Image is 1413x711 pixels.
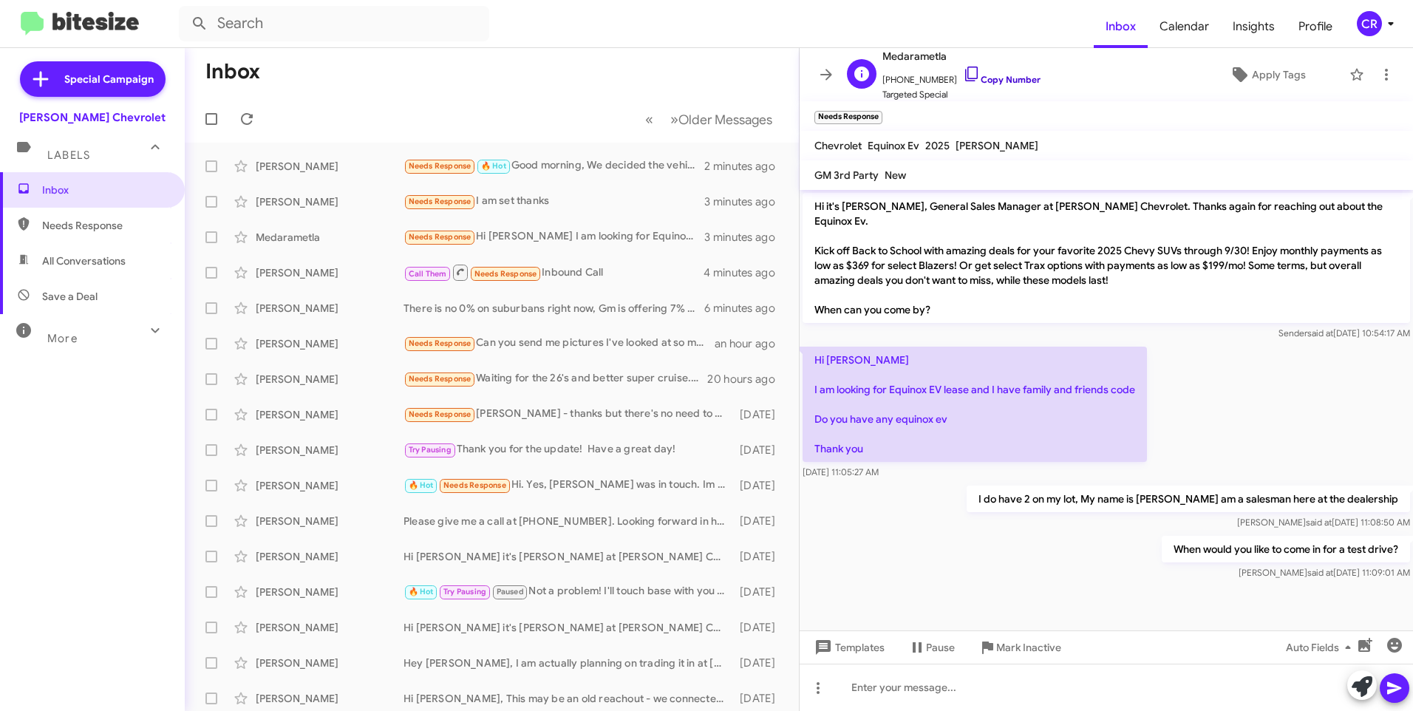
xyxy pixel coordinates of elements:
span: 🔥 Hot [409,587,434,596]
p: Hi [PERSON_NAME] I am looking for Equinox EV lease and I have family and friends code Do you have... [803,347,1147,462]
div: [PERSON_NAME] - thanks but there's no need to text me like this. [404,406,733,423]
nav: Page navigation example [637,104,781,135]
span: Try Pausing [443,587,486,596]
span: Needs Response [409,409,471,419]
span: Inbox [1094,5,1148,48]
a: Insights [1221,5,1287,48]
span: Apply Tags [1252,61,1306,88]
div: 3 minutes ago [704,230,787,245]
div: Hey [PERSON_NAME], I am actually planning on trading it in at [PERSON_NAME] Nissan of Stanhope, g... [404,656,733,670]
span: Older Messages [678,112,772,128]
div: Waiting for the 26's and better super cruise. Have medical issue and the lane centering would be ... [404,370,707,387]
span: Needs Response [443,480,506,490]
div: [PERSON_NAME] [256,194,404,209]
div: Hi [PERSON_NAME] it's [PERSON_NAME] at [PERSON_NAME] Chevrolet. Kick off Back to School with amaz... [404,549,733,564]
button: Mark Inactive [967,634,1073,661]
span: [DATE] 11:05:27 AM [803,466,879,477]
span: Auto Fields [1286,634,1357,661]
div: There is no 0% on suburbans right now, Gm is offering 7% for well qualified buyers [404,301,704,316]
div: [DATE] [733,691,787,706]
span: Needs Response [474,269,537,279]
div: [PERSON_NAME] [256,159,404,174]
div: Please give me a call at [PHONE_NUMBER]. Looking forward in hearing from you. [404,514,733,528]
span: Try Pausing [409,445,452,455]
span: Mark Inactive [996,634,1061,661]
div: Can you send me pictures I've looked at so many trucks [404,335,715,352]
span: said at [1307,327,1333,339]
div: an hour ago [715,336,787,351]
span: 2025 [925,139,950,152]
div: Medarametla [256,230,404,245]
div: 6 minutes ago [704,301,787,316]
span: More [47,332,78,345]
div: [PERSON_NAME] [256,656,404,670]
span: Medarametla [882,47,1041,65]
div: [PERSON_NAME] [256,514,404,528]
div: [DATE] [733,549,787,564]
span: Needs Response [409,232,471,242]
p: When would you like to come in for a test drive? [1162,536,1410,562]
span: Targeted Special [882,87,1041,102]
div: [PERSON_NAME] [256,372,404,387]
div: Good morning, We decided the vehicle that best met our needs & wants was not the [US_STATE]. [404,157,704,174]
div: CR [1357,11,1382,36]
div: [PERSON_NAME] [256,585,404,599]
span: [PHONE_NUMBER] [882,65,1041,87]
span: said at [1307,567,1333,578]
div: [PERSON_NAME] [256,478,404,493]
span: Save a Deal [42,289,98,304]
div: [PERSON_NAME] [256,301,404,316]
div: 3 minutes ago [704,194,787,209]
span: Needs Response [409,339,471,348]
span: « [645,110,653,129]
h1: Inbox [205,60,260,84]
div: [DATE] [733,443,787,457]
button: Pause [896,634,967,661]
p: I do have 2 on my lot, My name is [PERSON_NAME] am a salesman here at the dealership [967,486,1410,512]
span: [PERSON_NAME] [DATE] 11:08:50 AM [1237,517,1410,528]
span: Equinox Ev [868,139,919,152]
span: [PERSON_NAME] [956,139,1038,152]
span: Needs Response [409,374,471,384]
div: [PERSON_NAME] [256,620,404,635]
span: Pause [926,634,955,661]
div: [DATE] [733,585,787,599]
div: Hi [PERSON_NAME] I am looking for Equinox EV lease and I have family and friends code Do you have... [404,228,704,245]
div: Inbound Call [404,263,704,282]
div: [PERSON_NAME] [256,443,404,457]
div: [DATE] [733,656,787,670]
span: Profile [1287,5,1344,48]
span: [PERSON_NAME] [DATE] 11:09:01 AM [1239,567,1410,578]
div: 2 minutes ago [704,159,787,174]
button: CR [1344,11,1397,36]
span: Chevrolet [814,139,862,152]
div: [PERSON_NAME] [256,407,404,422]
span: Needs Response [42,218,168,233]
span: GM 3rd Party [814,169,879,182]
small: Needs Response [814,111,882,124]
span: Templates [811,634,885,661]
a: Copy Number [963,74,1041,85]
span: Calendar [1148,5,1221,48]
div: [PERSON_NAME] [256,265,404,280]
button: Apply Tags [1192,61,1342,88]
p: Hi it's [PERSON_NAME], General Sales Manager at [PERSON_NAME] Chevrolet. Thanks again for reachin... [803,193,1410,323]
div: [DATE] [733,478,787,493]
button: Auto Fields [1274,634,1369,661]
span: Inbox [42,183,168,197]
span: Labels [47,149,90,162]
div: [PERSON_NAME] [256,691,404,706]
span: New [885,169,906,182]
div: 4 minutes ago [704,265,787,280]
div: [PERSON_NAME] Chevrolet [19,110,166,125]
span: » [670,110,678,129]
span: Sender [DATE] 10:54:17 AM [1278,327,1410,339]
div: [PERSON_NAME] [256,336,404,351]
div: Hi. Yes, [PERSON_NAME] was in touch. Im still considering it. Can u plz remind me how much u for ... [404,477,733,494]
a: Special Campaign [20,61,166,97]
span: 🔥 Hot [409,480,434,490]
button: Previous [636,104,662,135]
span: All Conversations [42,254,126,268]
span: 🔥 Hot [481,161,506,171]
